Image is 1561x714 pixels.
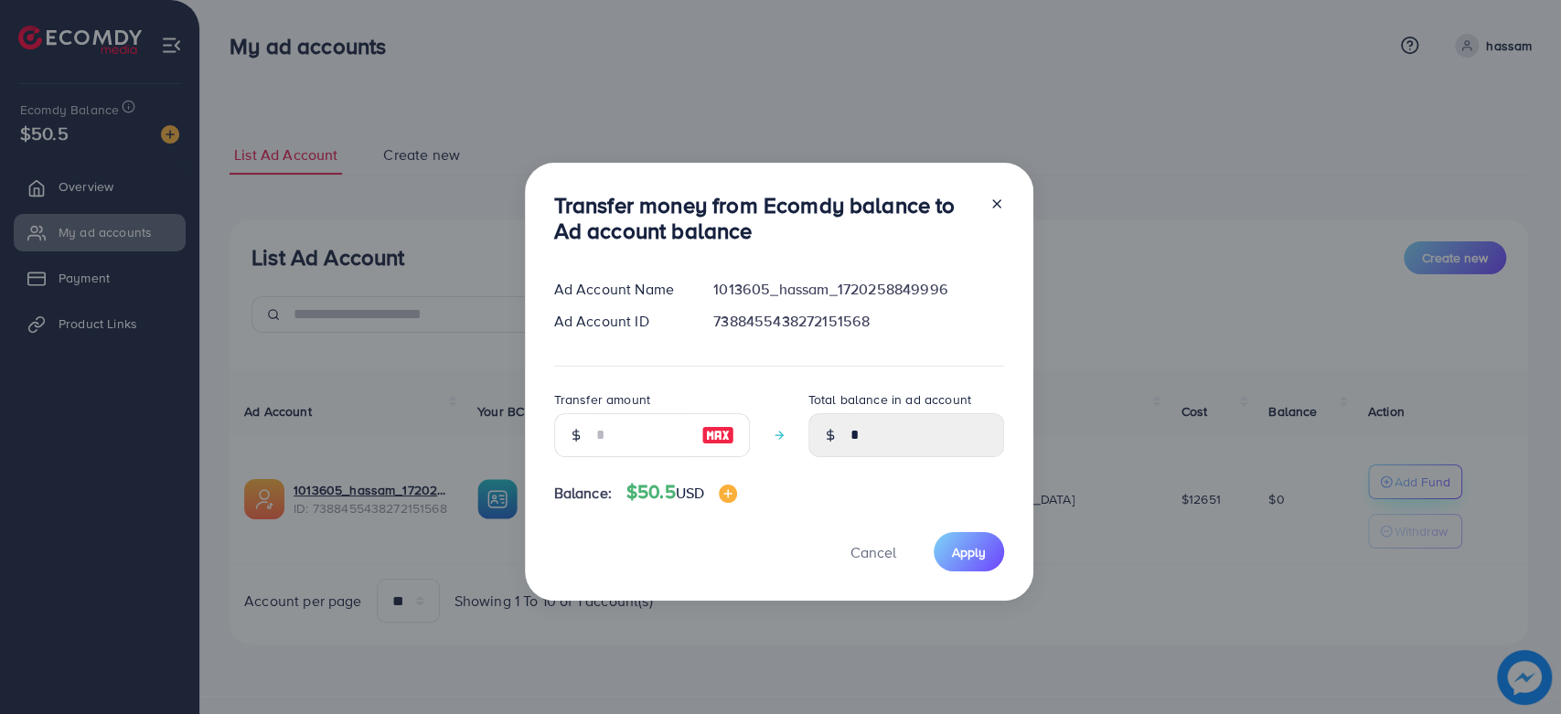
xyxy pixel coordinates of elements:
[850,542,896,562] span: Cancel
[540,279,700,300] div: Ad Account Name
[952,543,986,561] span: Apply
[701,424,734,446] img: image
[934,532,1004,571] button: Apply
[828,532,919,571] button: Cancel
[626,481,737,504] h4: $50.5
[540,311,700,332] div: Ad Account ID
[699,311,1018,332] div: 7388455438272151568
[676,483,704,503] span: USD
[808,390,971,409] label: Total balance in ad account
[554,483,612,504] span: Balance:
[719,485,737,503] img: image
[699,279,1018,300] div: 1013605_hassam_1720258849996
[554,390,650,409] label: Transfer amount
[554,192,975,245] h3: Transfer money from Ecomdy balance to Ad account balance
